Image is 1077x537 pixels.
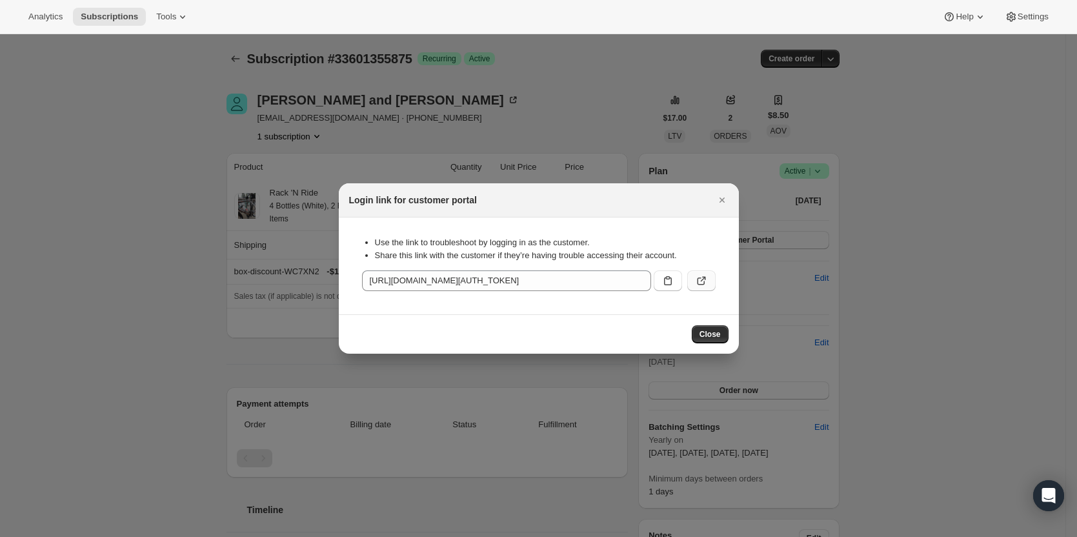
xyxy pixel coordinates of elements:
[1018,12,1049,22] span: Settings
[148,8,197,26] button: Tools
[81,12,138,22] span: Subscriptions
[997,8,1056,26] button: Settings
[349,194,477,207] h2: Login link for customer portal
[1033,480,1064,511] div: Open Intercom Messenger
[21,8,70,26] button: Analytics
[956,12,973,22] span: Help
[935,8,994,26] button: Help
[73,8,146,26] button: Subscriptions
[156,12,176,22] span: Tools
[692,325,729,343] button: Close
[375,236,716,249] li: Use the link to troubleshoot by logging in as the customer.
[375,249,716,262] li: Share this link with the customer if they’re having trouble accessing their account.
[713,191,731,209] button: Close
[28,12,63,22] span: Analytics
[700,329,721,339] span: Close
